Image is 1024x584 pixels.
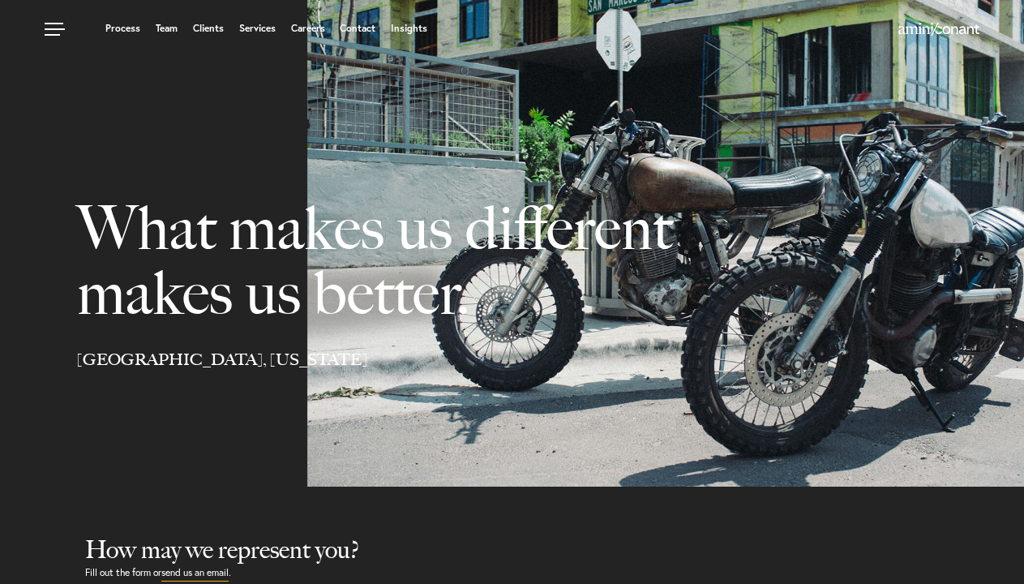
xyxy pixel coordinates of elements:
p: Fill out the form or . [85,565,1024,582]
a: Insights [391,24,427,33]
a: Careers [291,24,325,33]
a: send us an email [161,565,229,582]
h2: How may we represent you? [85,535,1024,565]
a: Clients [193,24,224,33]
a: Contact [340,24,375,33]
a: Process [105,24,140,33]
img: Amini & Conant [898,23,979,36]
a: Team [156,24,178,33]
a: Services [239,24,276,33]
a: Home [898,24,979,36]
